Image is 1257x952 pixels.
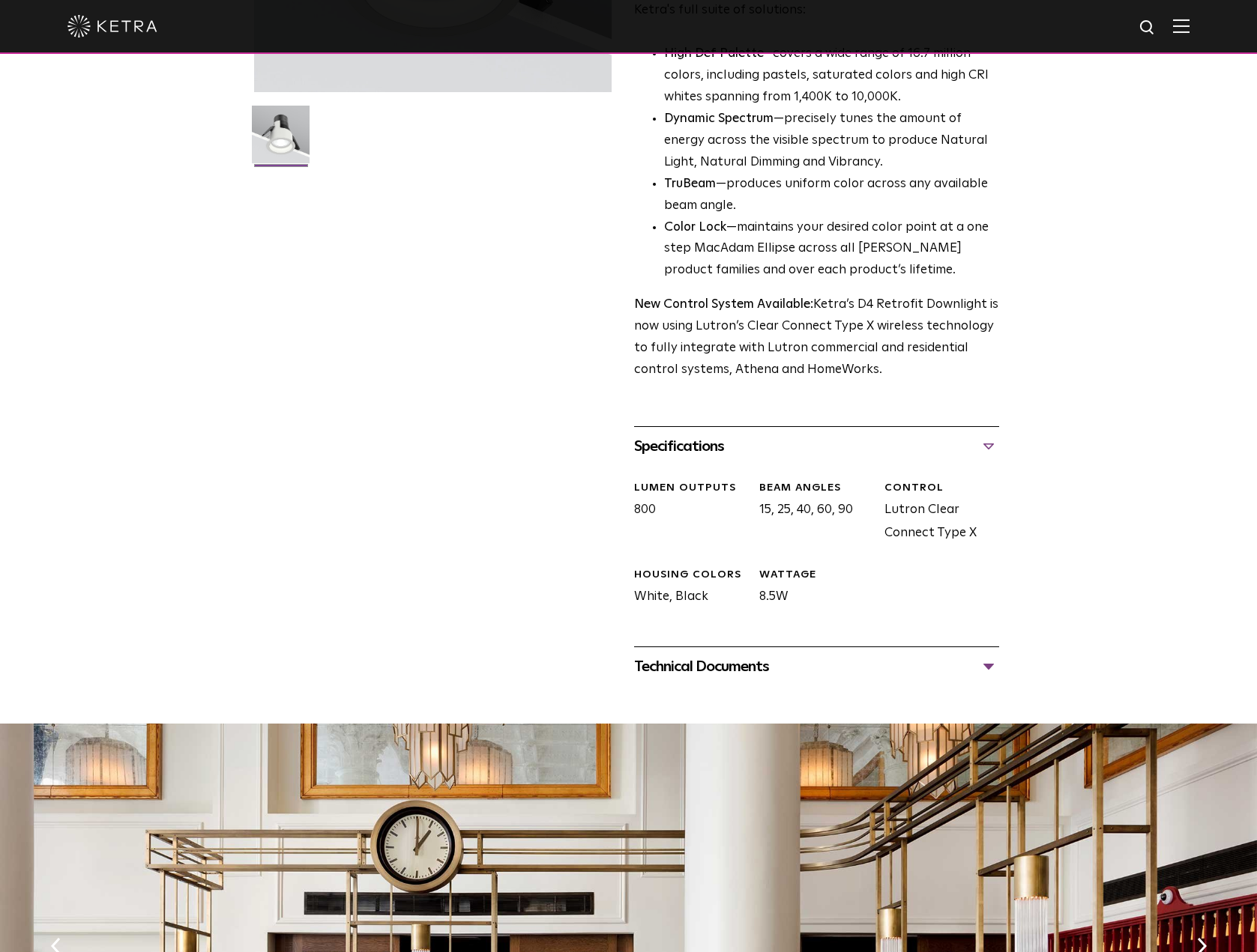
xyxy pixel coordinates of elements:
div: WATTAGE [759,568,873,583]
strong: Dynamic Spectrum [664,112,774,125]
div: Lutron Clear Connect Type X [873,481,998,545]
div: 15, 25, 40, 60, 90 [748,481,873,545]
p: covers a wide range of 16.7 million colors, including pastels, saturated colors and high CRI whit... [664,43,999,109]
img: search icon [1139,19,1157,37]
li: —produces uniform color across any available beam angle. [664,174,999,217]
li: —precisely tunes the amount of energy across the visible spectrum to produce Natural Light, Natur... [664,109,999,174]
div: Beam Angles [759,481,873,496]
img: Hamburger%20Nav.svg [1173,19,1190,33]
div: HOUSING COLORS [634,568,748,583]
p: Ketra’s D4 Retrofit Downlight is now using Lutron’s Clear Connect Type X wireless technology to f... [634,294,999,381]
div: Specifications [634,434,999,458]
strong: Color Lock [664,221,726,234]
div: 800 [623,481,748,545]
div: CONTROL [884,481,998,496]
img: ketra-logo-2019-white [67,15,157,37]
div: LUMEN OUTPUTS [634,481,748,496]
div: 8.5W [748,568,873,609]
strong: TruBeam [664,178,716,190]
strong: New Control System Available: [634,298,813,311]
div: Technical Documents [634,655,999,679]
li: —maintains your desired color point at a one step MacAdam Ellipse across all [PERSON_NAME] produc... [664,217,999,282]
img: D4R Retrofit Downlight [252,106,310,175]
div: White, Black [623,568,748,609]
